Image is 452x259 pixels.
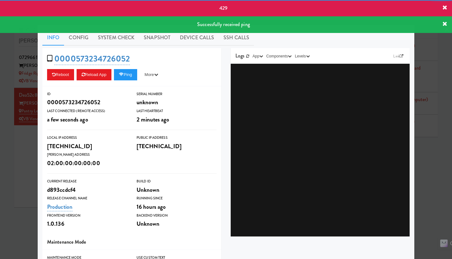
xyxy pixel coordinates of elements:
div: [PERSON_NAME] Address [47,152,127,158]
a: Link [392,53,405,59]
button: More [140,69,163,80]
div: Unknown [137,219,217,229]
div: d893ccdcf4 [47,185,127,195]
div: Current Release [47,178,127,185]
span: Maintenance Mode [47,238,86,246]
div: Local IP Address [47,135,127,141]
button: Reload App [77,69,111,80]
div: unknown [137,97,217,108]
a: Info [42,30,64,46]
div: ID [47,91,127,97]
a: 0000573234726052 [54,53,130,65]
span: 16 hours ago [137,202,166,211]
span: a few seconds ago [47,115,88,124]
button: Components [265,53,293,59]
div: Serial Number [137,91,217,97]
span: Logs [235,52,245,59]
div: 1.0.136 [47,219,127,229]
div: Public IP Address [137,135,217,141]
a: System Check [93,30,139,46]
div: 0000573234726052 [47,97,127,108]
span: 429 [219,4,228,12]
div: [TECHNICAL_ID] [47,141,127,152]
span: 2 minutes ago [137,115,169,124]
div: Backend Version [137,213,217,219]
div: Last Heartbeat [137,108,217,114]
div: Unknown [137,185,217,195]
div: Frontend Version [47,213,127,219]
a: Production [47,202,73,211]
div: Running Since [137,195,217,202]
button: Ping [114,69,137,80]
a: SSH Calls [219,30,254,46]
div: Last Connected (Remote Access) [47,108,127,114]
button: Levels [293,53,311,59]
div: Build Id [137,178,217,185]
div: Release Channel Name [47,195,127,202]
div: [TECHNICAL_ID] [137,141,217,152]
a: Device Calls [175,30,219,46]
button: Reboot [47,69,74,80]
span: Successfully received ping [197,21,250,28]
a: Config [64,30,93,46]
a: Snapshot [139,30,175,46]
button: App [251,53,265,59]
div: 02:00:00:00:00:00 [47,158,127,169]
